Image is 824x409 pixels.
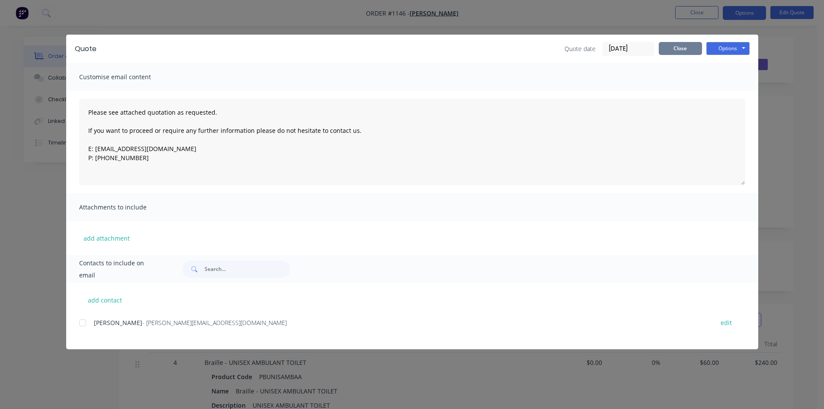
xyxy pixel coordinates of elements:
span: [PERSON_NAME] [94,319,142,327]
button: Close [659,42,702,55]
span: Contacts to include on email [79,257,161,281]
button: add contact [79,293,131,306]
button: add attachment [79,232,134,245]
button: edit [715,317,737,328]
div: Quote [75,44,96,54]
button: Options [706,42,750,55]
textarea: Please see attached quotation as requested. If you want to proceed or require any further informa... [79,99,745,185]
input: Search... [205,261,290,278]
span: Customise email content [79,71,174,83]
span: Quote date [564,44,596,53]
span: Attachments to include [79,201,174,213]
span: - [PERSON_NAME][EMAIL_ADDRESS][DOMAIN_NAME] [142,319,287,327]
